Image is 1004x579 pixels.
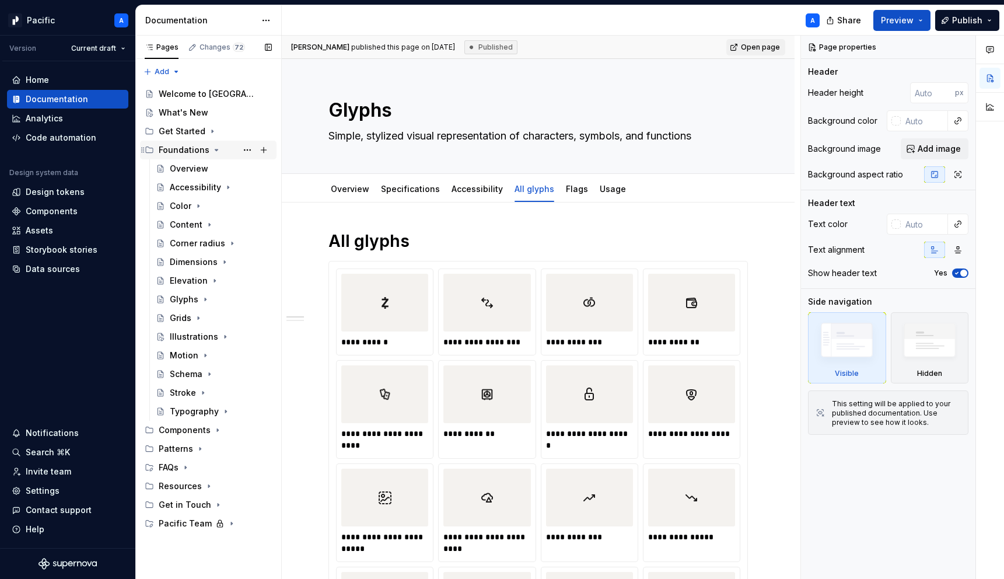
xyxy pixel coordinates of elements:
button: Notifications [7,424,128,442]
div: Pacific Team [140,514,277,533]
div: Header height [808,87,863,99]
button: Search ⌘K [7,443,128,462]
a: Assets [7,221,128,240]
a: Code automation [7,128,128,147]
div: Design system data [9,168,78,177]
span: 72 [233,43,245,52]
div: FAQs [159,462,179,473]
a: Data sources [7,260,128,278]
div: Pacific Team [159,518,212,529]
div: Illustrations [170,331,218,343]
span: Share [837,15,861,26]
div: Schema [170,368,202,380]
a: Welcome to [GEOGRAPHIC_DATA] [140,85,277,103]
svg: Supernova Logo [39,558,97,570]
div: Stroke [170,387,196,399]
div: Text alignment [808,244,865,256]
button: Contact support [7,501,128,519]
span: Current draft [71,44,116,53]
div: Patterns [140,440,277,458]
a: Accessibility [452,184,503,194]
a: Corner radius [151,234,277,253]
h1: All glyphs [328,231,748,252]
button: Add [140,64,184,80]
div: All glyphs [510,176,559,201]
input: Auto [910,82,955,103]
span: Add image [918,143,961,155]
div: Components [140,421,277,440]
div: Text color [808,218,848,230]
button: Add image [901,138,968,159]
span: published this page on [DATE] [291,43,455,52]
div: This setting will be applied to your published documentation. Use preview to see how it looks. [832,399,961,427]
div: Get Started [159,125,205,137]
div: Visible [835,369,859,378]
a: Overview [331,184,369,194]
div: Version [9,44,36,53]
div: Published [464,40,517,54]
div: Get in Touch [159,499,211,511]
a: What's New [140,103,277,122]
div: Motion [170,350,198,361]
div: Foundations [159,144,209,156]
div: What's New [159,107,208,118]
div: Glyphs [170,294,198,305]
a: Storybook stories [7,240,128,259]
div: Assets [26,225,53,236]
div: Background color [808,115,877,127]
div: Home [26,74,49,86]
a: Illustrations [151,327,277,346]
div: Get Started [140,122,277,141]
input: Auto [901,214,948,235]
a: Design tokens [7,183,128,201]
div: Accessibility [170,182,221,193]
div: Grids [170,312,191,324]
div: Help [26,524,44,535]
button: PacificA [2,8,133,33]
a: Stroke [151,383,277,402]
div: Flags [561,176,593,201]
button: Publish [935,10,999,31]
div: Design tokens [26,186,85,198]
textarea: Simple, stylized visual representation of characters, symbols, and functions [326,127,746,145]
div: Header text [808,197,855,209]
div: Notifications [26,427,79,439]
div: Documentation [26,93,88,105]
div: Visible [808,312,886,383]
a: Dimensions [151,253,277,271]
div: Specifications [376,176,445,201]
div: Resources [159,480,202,492]
a: Analytics [7,109,128,128]
a: Settings [7,482,128,500]
div: Changes [200,43,245,52]
a: Usage [600,184,626,194]
label: Yes [934,268,947,278]
a: All glyphs [515,184,554,194]
img: 8d0dbd7b-a897-4c39-8ca0-62fbda938e11.png [8,13,22,27]
div: Search ⌘K [26,447,70,458]
div: Side navigation [808,296,872,308]
button: Share [820,10,869,31]
div: Usage [595,176,631,201]
div: Content [170,219,202,231]
div: Code automation [26,132,96,144]
a: Open page [726,39,785,55]
a: Home [7,71,128,89]
div: Hidden [917,369,942,378]
div: Patterns [159,443,193,455]
span: [PERSON_NAME] [291,43,349,51]
div: FAQs [140,458,277,477]
p: px [955,88,964,97]
div: Pages [145,43,179,52]
a: Accessibility [151,178,277,197]
div: Resources [140,477,277,496]
div: Background aspect ratio [808,169,903,180]
div: Analytics [26,113,63,124]
div: Contact support [26,504,92,516]
a: Motion [151,346,277,365]
a: Invite team [7,462,128,481]
div: Header [808,66,838,78]
div: Components [159,424,211,436]
a: Elevation [151,271,277,290]
div: Hidden [891,312,969,383]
